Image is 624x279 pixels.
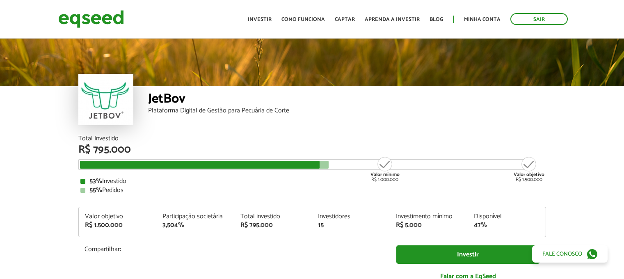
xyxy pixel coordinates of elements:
p: Compartilhar: [85,245,384,253]
a: Minha conta [464,17,501,22]
a: Blog [430,17,443,22]
a: Fale conosco [532,245,608,263]
a: Investir [396,245,540,264]
a: Aprenda a investir [365,17,420,22]
strong: 53% [89,176,102,187]
div: R$ 1.000.000 [370,156,400,182]
div: Disponível [474,213,539,220]
div: 47% [474,222,539,229]
div: Investido [80,178,544,185]
a: Como funciona [281,17,325,22]
div: R$ 795.000 [240,222,306,229]
div: 15 [318,222,384,229]
div: R$ 1.500.000 [85,222,151,229]
div: Plataforma Digital de Gestão para Pecuária de Corte [148,107,546,114]
div: R$ 5.000 [396,222,462,229]
img: EqSeed [58,8,124,30]
strong: Valor objetivo [514,171,544,178]
div: Investidores [318,213,384,220]
div: JetBov [148,92,546,107]
a: Investir [248,17,272,22]
strong: 55% [89,185,102,196]
div: Total investido [240,213,306,220]
div: Valor objetivo [85,213,151,220]
a: Captar [335,17,355,22]
div: Participação societária [162,213,228,220]
div: Total Investido [78,135,546,142]
div: 3,504% [162,222,228,229]
div: Investimento mínimo [396,213,462,220]
a: Sair [510,13,568,25]
div: Pedidos [80,187,544,194]
div: R$ 1.500.000 [514,156,544,182]
strong: Valor mínimo [370,171,400,178]
div: R$ 795.000 [78,144,546,155]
